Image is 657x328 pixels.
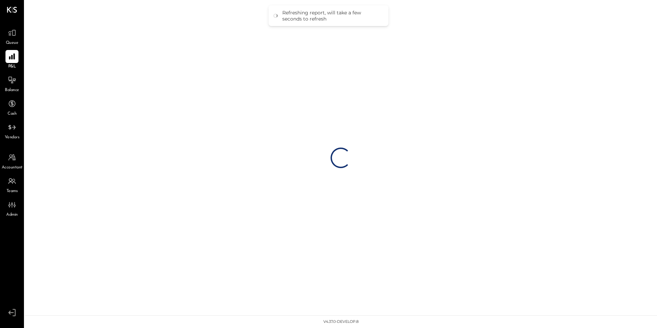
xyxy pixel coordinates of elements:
span: Teams [7,188,18,194]
a: Balance [0,74,24,93]
a: Accountant [0,151,24,171]
div: Refreshing report, will take a few seconds to refresh [282,10,382,22]
a: Queue [0,26,24,46]
a: Admin [0,198,24,218]
span: Balance [5,87,19,93]
span: Admin [6,212,18,218]
a: Cash [0,97,24,117]
span: Accountant [2,165,23,171]
a: Vendors [0,121,24,141]
span: Queue [6,40,18,46]
a: Teams [0,175,24,194]
span: Cash [8,111,16,117]
span: P&L [8,64,16,70]
div: v 4.37.0-develop.8 [323,319,359,325]
span: Vendors [5,135,20,141]
a: P&L [0,50,24,70]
